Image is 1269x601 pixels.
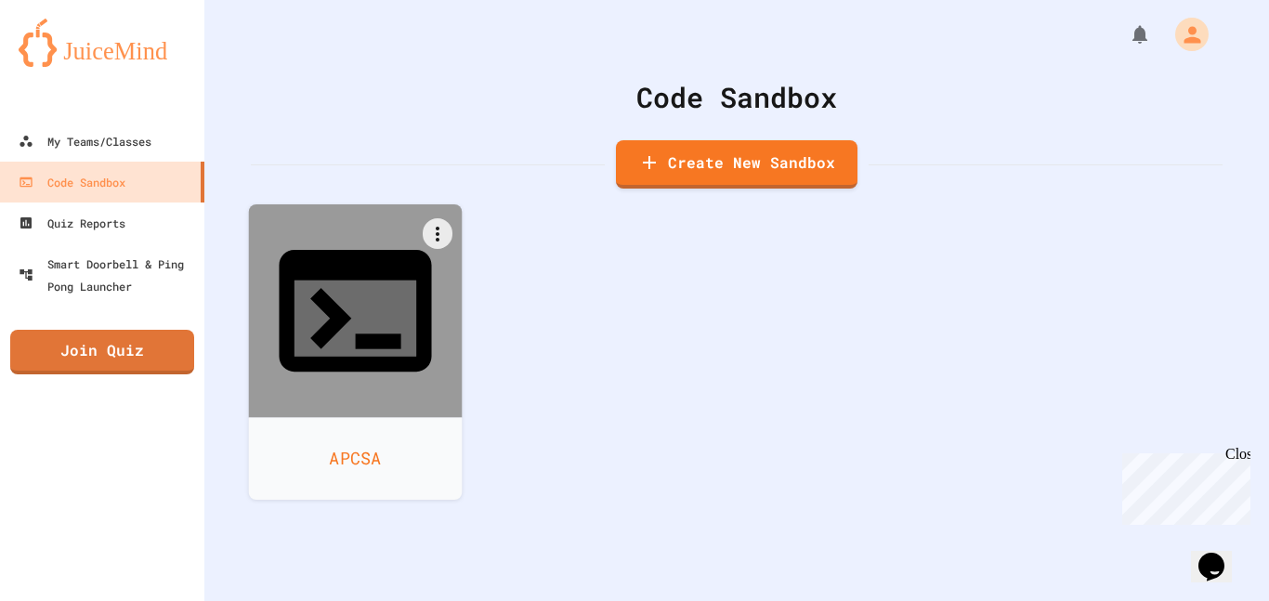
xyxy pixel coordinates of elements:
iframe: chat widget [1115,446,1250,525]
div: My Account [1156,13,1213,56]
div: My Notifications [1094,19,1156,50]
div: Code Sandbox [251,76,1223,118]
div: My Teams/Classes [19,130,151,152]
div: Quiz Reports [19,212,125,234]
img: logo-orange.svg [19,19,186,67]
div: APCSA [249,417,463,500]
div: Smart Doorbell & Ping Pong Launcher [19,253,197,297]
a: Create New Sandbox [616,140,857,189]
div: Code Sandbox [19,171,125,193]
iframe: chat widget [1191,527,1250,582]
a: APCSA [249,204,463,500]
a: Join Quiz [10,330,194,374]
div: Chat with us now!Close [7,7,128,118]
